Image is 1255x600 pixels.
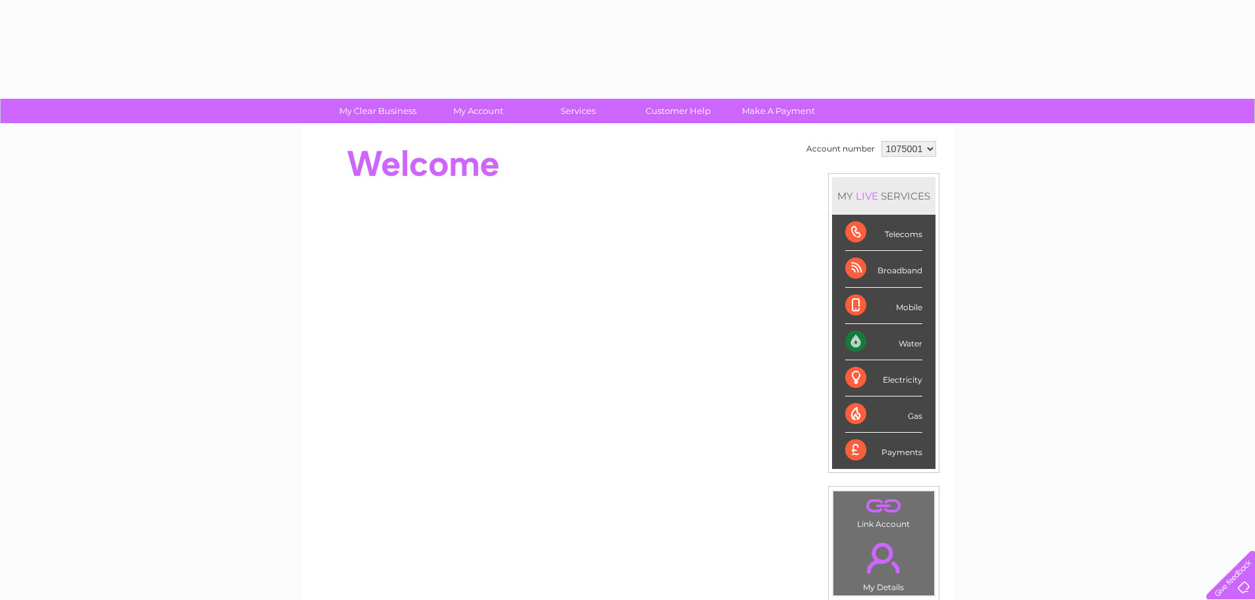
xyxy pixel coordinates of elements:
[845,396,922,433] div: Gas
[845,215,922,251] div: Telecoms
[803,138,878,160] td: Account number
[724,99,833,123] a: Make A Payment
[837,495,931,518] a: .
[845,251,922,287] div: Broadband
[624,99,733,123] a: Customer Help
[832,177,935,215] div: MY SERVICES
[424,99,532,123] a: My Account
[323,99,432,123] a: My Clear Business
[833,491,935,532] td: Link Account
[845,324,922,360] div: Water
[853,190,881,202] div: LIVE
[845,288,922,324] div: Mobile
[845,360,922,396] div: Electricity
[524,99,632,123] a: Services
[837,535,931,581] a: .
[845,433,922,468] div: Payments
[833,532,935,596] td: My Details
